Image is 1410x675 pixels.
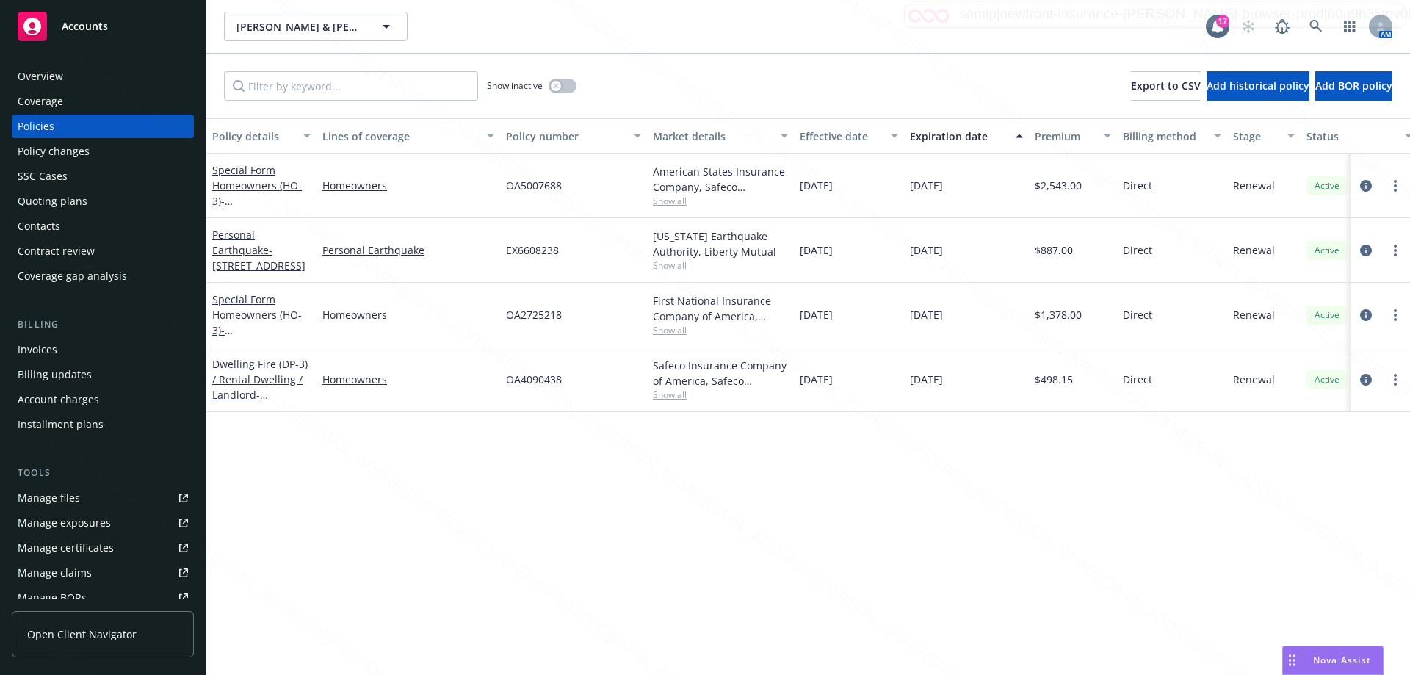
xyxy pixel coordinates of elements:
[18,239,95,263] div: Contract review
[212,129,294,144] div: Policy details
[487,79,543,92] span: Show inactive
[12,189,194,213] a: Quoting plans
[506,129,625,144] div: Policy number
[317,118,500,154] button: Lines of coverage
[1123,372,1152,387] span: Direct
[18,586,87,610] div: Manage BORs
[910,129,1007,144] div: Expiration date
[1283,646,1301,674] div: Drag to move
[212,357,308,417] a: Dwelling Fire (DP-3) / Rental Dwelling / Landlord
[12,511,194,535] a: Manage exposures
[322,129,478,144] div: Lines of coverage
[18,189,87,213] div: Quoting plans
[12,239,194,263] a: Contract review
[18,561,92,585] div: Manage claims
[12,388,194,411] a: Account charges
[12,536,194,560] a: Manage certificates
[18,363,92,386] div: Billing updates
[212,228,305,272] a: Personal Earthquake
[206,118,317,154] button: Policy details
[910,178,943,193] span: [DATE]
[27,627,137,642] span: Open Client Navigator
[1233,242,1275,258] span: Renewal
[1386,306,1404,324] a: more
[1315,79,1392,93] span: Add BOR policy
[1035,242,1073,258] span: $887.00
[1207,79,1309,93] span: Add historical policy
[18,165,68,188] div: SSC Cases
[1123,129,1205,144] div: Billing method
[236,19,364,35] span: [PERSON_NAME] & [PERSON_NAME]
[12,363,194,386] a: Billing updates
[12,486,194,510] a: Manage files
[1227,118,1301,154] button: Stage
[12,413,194,436] a: Installment plans
[1282,646,1384,675] button: Nova Assist
[1131,71,1201,101] button: Export to CSV
[12,264,194,288] a: Coverage gap analysis
[212,388,305,417] span: - [STREET_ADDRESS]
[12,214,194,238] a: Contacts
[794,118,904,154] button: Effective date
[506,242,559,258] span: EX6608238
[1301,12,1331,41] a: Search
[62,21,108,32] span: Accounts
[18,413,104,436] div: Installment plans
[653,293,788,324] div: First National Insurance Company of America, Safeco Insurance (Liberty Mutual)
[12,561,194,585] a: Manage claims
[18,338,57,361] div: Invoices
[506,307,562,322] span: OA2725218
[653,324,788,336] span: Show all
[653,129,772,144] div: Market details
[653,228,788,259] div: [US_STATE] Earthquake Authority, Liberty Mutual
[653,389,788,401] span: Show all
[653,164,788,195] div: American States Insurance Company, Safeco Insurance (Liberty Mutual)
[800,242,833,258] span: [DATE]
[1233,307,1275,322] span: Renewal
[1386,177,1404,195] a: more
[1306,129,1396,144] div: Status
[1029,118,1117,154] button: Premium
[18,536,114,560] div: Manage certificates
[18,486,80,510] div: Manage files
[910,372,943,387] span: [DATE]
[12,317,194,332] div: Billing
[12,115,194,138] a: Policies
[904,118,1029,154] button: Expiration date
[18,115,54,138] div: Policies
[12,338,194,361] a: Invoices
[506,178,562,193] span: OA5007688
[653,195,788,207] span: Show all
[1357,371,1375,389] a: circleInformation
[1312,308,1342,322] span: Active
[12,466,194,480] div: Tools
[18,511,111,535] div: Manage exposures
[18,90,63,113] div: Coverage
[653,259,788,272] span: Show all
[1117,118,1227,154] button: Billing method
[800,178,833,193] span: [DATE]
[1312,373,1342,386] span: Active
[12,140,194,163] a: Policy changes
[224,12,408,41] button: [PERSON_NAME] & [PERSON_NAME]
[1123,242,1152,258] span: Direct
[1357,177,1375,195] a: circleInformation
[500,118,647,154] button: Policy number
[1035,372,1073,387] span: $498.15
[12,586,194,610] a: Manage BORs
[1268,12,1297,41] a: Report a Bug
[800,372,833,387] span: [DATE]
[653,358,788,389] div: Safeco Insurance Company of America, Safeco Insurance
[1315,71,1392,101] button: Add BOR policy
[18,65,63,88] div: Overview
[18,264,127,288] div: Coverage gap analysis
[1216,15,1229,28] div: 17
[1035,129,1095,144] div: Premium
[1313,654,1371,666] span: Nova Assist
[800,307,833,322] span: [DATE]
[800,129,882,144] div: Effective date
[12,165,194,188] a: SSC Cases
[12,90,194,113] a: Coverage
[212,292,305,353] a: Special Form Homeowners (HO-3)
